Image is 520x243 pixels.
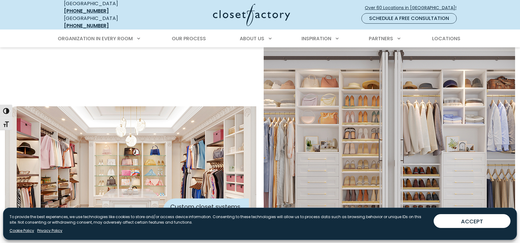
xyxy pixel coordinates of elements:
[64,22,109,29] a: [PHONE_NUMBER]
[37,228,62,233] a: Privacy Policy
[53,30,467,47] nav: Primary Menu
[58,35,133,42] span: Organization in Every Room
[369,35,393,42] span: Partners
[172,35,206,42] span: Our Process
[365,5,461,11] span: Over 60 Locations in [GEOGRAPHIC_DATA]!
[240,35,264,42] span: About Us
[213,4,290,26] img: Closet Factory Logo
[163,198,249,231] div: Custom closet systems for every space, style, and budget
[64,7,109,14] a: [PHONE_NUMBER]
[434,214,510,228] button: ACCEPT
[10,214,429,225] p: To provide the best experiences, we use technologies like cookies to store and/or access device i...
[64,15,153,29] div: [GEOGRAPHIC_DATA]
[10,228,34,233] a: Cookie Policy
[361,13,457,24] a: Schedule a Free Consultation
[364,2,462,13] a: Over 60 Locations in [GEOGRAPHIC_DATA]!
[5,106,256,238] img: Closet Factory designed closet
[432,35,460,42] span: Locations
[301,35,331,42] span: Inspiration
